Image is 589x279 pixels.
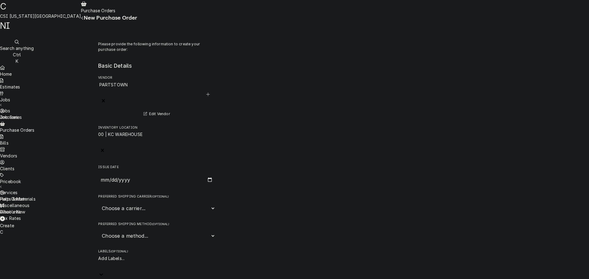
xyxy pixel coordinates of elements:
[206,92,210,96] svg: Create New Vendor
[81,15,84,21] button: Navigate back
[98,255,215,262] div: Add Labels...
[98,173,215,187] input: yyyy-mm-dd
[98,222,215,227] label: Preferred Shipping Method
[152,222,169,226] span: ( optional )
[98,194,215,214] div: Preferred Shipping Carrier
[98,75,215,118] div: Vendor
[98,132,143,137] strong: 00 | KC WAREHOUSE
[81,8,115,13] span: Purchase Orders
[13,52,21,57] span: Ctrl
[98,75,215,80] label: Vendor
[98,41,215,53] p: Please provide the following information to create your purchase order:
[99,82,128,87] strong: PARTSTOWN
[98,194,215,199] label: Preferred Shipping Carrier
[202,81,214,107] button: Create New Vendor
[16,58,18,64] span: K
[98,62,215,70] legend: Basic Details
[152,195,169,198] span: ( optional )
[84,15,137,21] span: New Purchase Order
[111,250,128,253] span: ( optional )
[98,165,215,187] div: Issue Date
[98,249,215,254] label: Labels
[98,125,215,130] label: Inventory Location
[98,165,215,170] label: Issue Date
[98,222,215,242] div: Preferred Shipping Method
[143,110,171,118] button: Edit Vendor
[98,125,215,157] div: Inventory Location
